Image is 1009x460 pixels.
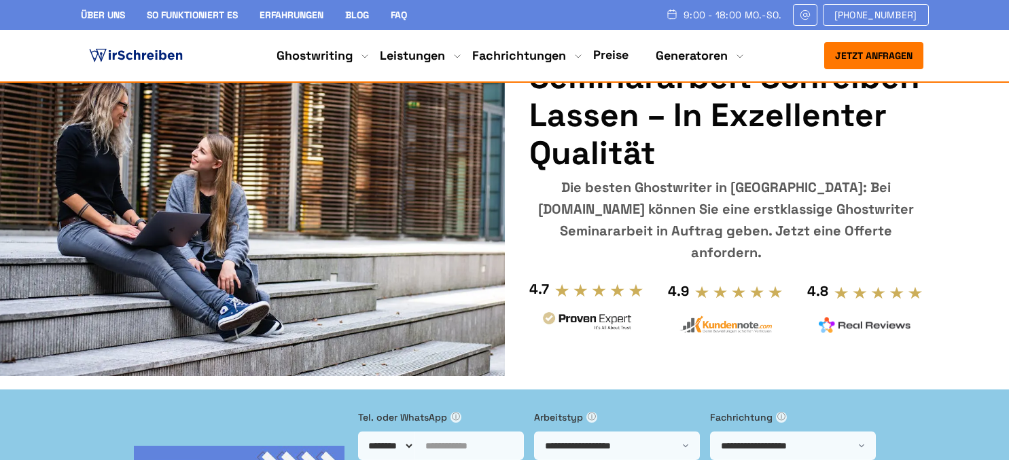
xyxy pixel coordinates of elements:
a: [PHONE_NUMBER] [823,4,929,26]
img: Email [799,9,811,20]
a: Leistungen [380,47,445,64]
img: Schedule [666,9,678,20]
a: Fachrichtungen [472,47,566,64]
span: ⓘ [450,412,461,423]
div: 4.7 [529,278,549,300]
a: Generatoren [656,47,728,64]
button: Jetzt anfragen [824,42,923,69]
span: 9:00 - 18:00 Mo.-So. [684,9,782,20]
a: Erfahrungen [260,9,323,21]
img: stars [554,283,643,298]
div: 4.8 [807,280,828,302]
label: Fachrichtung [710,410,876,425]
img: kundennote [679,315,772,334]
img: provenexpert [541,310,633,335]
img: stars [694,285,783,300]
span: [PHONE_NUMBER] [834,9,917,20]
img: realreviews [819,317,911,333]
img: stars [834,286,923,301]
a: Blog [345,9,369,21]
a: Ghostwriting [277,47,353,64]
img: logo ghostwriter-österreich [86,45,185,66]
a: Über uns [81,9,125,21]
a: FAQ [391,9,407,21]
h1: Seminararbeit Schreiben Lassen – in exzellenter Qualität [529,58,923,172]
span: ⓘ [586,412,597,423]
div: Die besten Ghostwriter in [GEOGRAPHIC_DATA]: Bei [DOMAIN_NAME] können Sie eine erstklassige Ghost... [529,176,923,263]
a: Preise [593,47,629,62]
label: Arbeitstyp [534,410,700,425]
a: So funktioniert es [147,9,238,21]
span: ⓘ [776,412,787,423]
label: Tel. oder WhatsApp [358,410,524,425]
div: 4.9 [668,280,689,302]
